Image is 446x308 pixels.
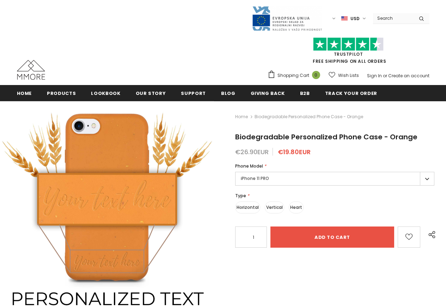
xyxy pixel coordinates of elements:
[325,90,377,97] span: Track your order
[47,90,76,97] span: Products
[181,85,206,101] a: support
[338,72,359,79] span: Wish Lists
[251,85,285,101] a: Giving back
[181,90,206,97] span: support
[221,85,236,101] a: Blog
[221,90,236,97] span: Blog
[373,13,414,23] input: Search Site
[277,72,309,79] span: Shopping Cart
[136,90,166,97] span: Our Story
[313,37,384,51] img: Trust Pilot Stars
[252,15,322,21] a: Javni Razpis
[300,85,310,101] a: B2B
[268,41,429,64] span: FREE SHIPPING ON ALL ORDERS
[341,16,348,22] img: USD
[334,51,363,57] a: Trustpilot
[383,73,387,79] span: or
[251,90,285,97] span: Giving back
[252,6,322,31] img: Javni Razpis
[17,90,32,97] span: Home
[91,90,120,97] span: Lookbook
[235,163,263,169] span: Phone Model
[289,201,304,213] label: Heart
[235,172,434,186] label: iPhone 11 PRO
[265,201,284,213] label: Vertical
[255,113,363,121] span: Biodegradable Personalized Phone Case - Orange
[350,15,360,22] span: USD
[235,147,269,156] span: €26.90EUR
[235,132,417,142] span: Biodegradable Personalized Phone Case - Orange
[300,90,310,97] span: B2B
[136,85,166,101] a: Our Story
[329,69,359,81] a: Wish Lists
[268,70,324,81] a: Shopping Cart 0
[388,73,429,79] a: Create an account
[367,73,382,79] a: Sign In
[278,147,311,156] span: €19.80EUR
[17,85,32,101] a: Home
[47,85,76,101] a: Products
[270,227,394,248] input: Add to cart
[312,71,320,79] span: 0
[235,113,248,121] a: Home
[17,60,45,80] img: MMORE Cases
[235,193,246,199] span: Type
[235,201,260,213] label: Horizontal
[325,85,377,101] a: Track your order
[91,85,120,101] a: Lookbook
